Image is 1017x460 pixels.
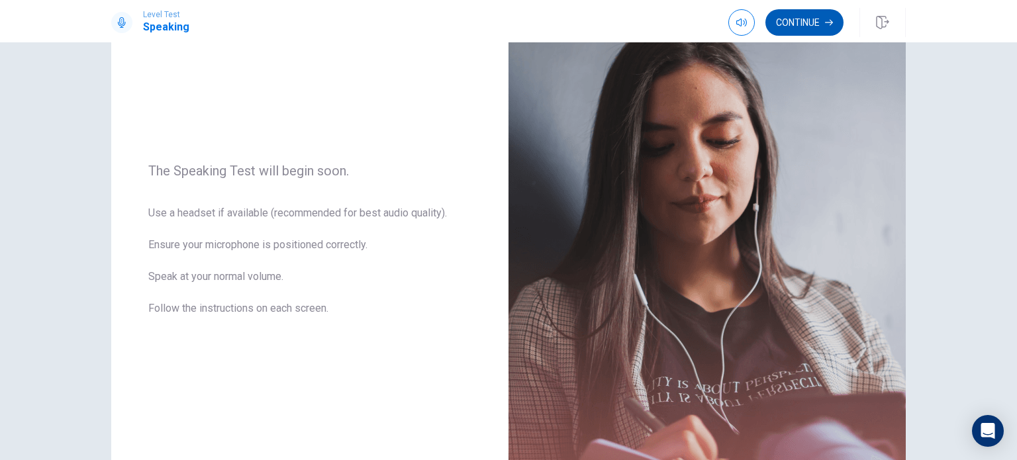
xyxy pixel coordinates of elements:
span: The Speaking Test will begin soon. [148,163,471,179]
span: Use a headset if available (recommended for best audio quality). Ensure your microphone is positi... [148,205,471,332]
span: Level Test [143,10,189,19]
h1: Speaking [143,19,189,35]
div: Open Intercom Messenger [972,415,1004,447]
button: Continue [765,9,844,36]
